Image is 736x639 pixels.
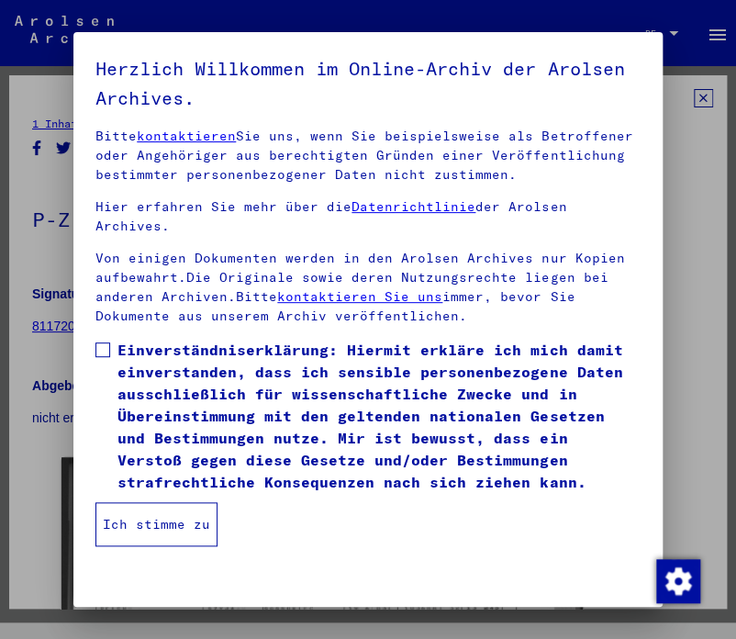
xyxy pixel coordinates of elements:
[656,559,700,603] img: Change consent
[95,249,641,326] p: Von einigen Dokumenten werden in den Arolsen Archives nur Kopien aufbewahrt.Die Originale sowie d...
[95,197,641,236] p: Hier erfahren Sie mehr über die der Arolsen Archives.
[95,127,641,185] p: Bitte Sie uns, wenn Sie beispielsweise als Betroffener oder Angehöriger aus berechtigten Gründen ...
[95,54,641,113] h5: Herzlich Willkommen im Online-Archiv der Arolsen Archives.
[137,128,236,144] a: kontaktieren
[95,502,217,546] button: Ich stimme zu
[117,339,641,493] span: Einverständniserklärung: Hiermit erkläre ich mich damit einverstanden, dass ich sensible personen...
[655,558,699,602] div: Change consent
[277,288,442,305] a: kontaktieren Sie uns
[351,198,475,215] a: Datenrichtlinie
